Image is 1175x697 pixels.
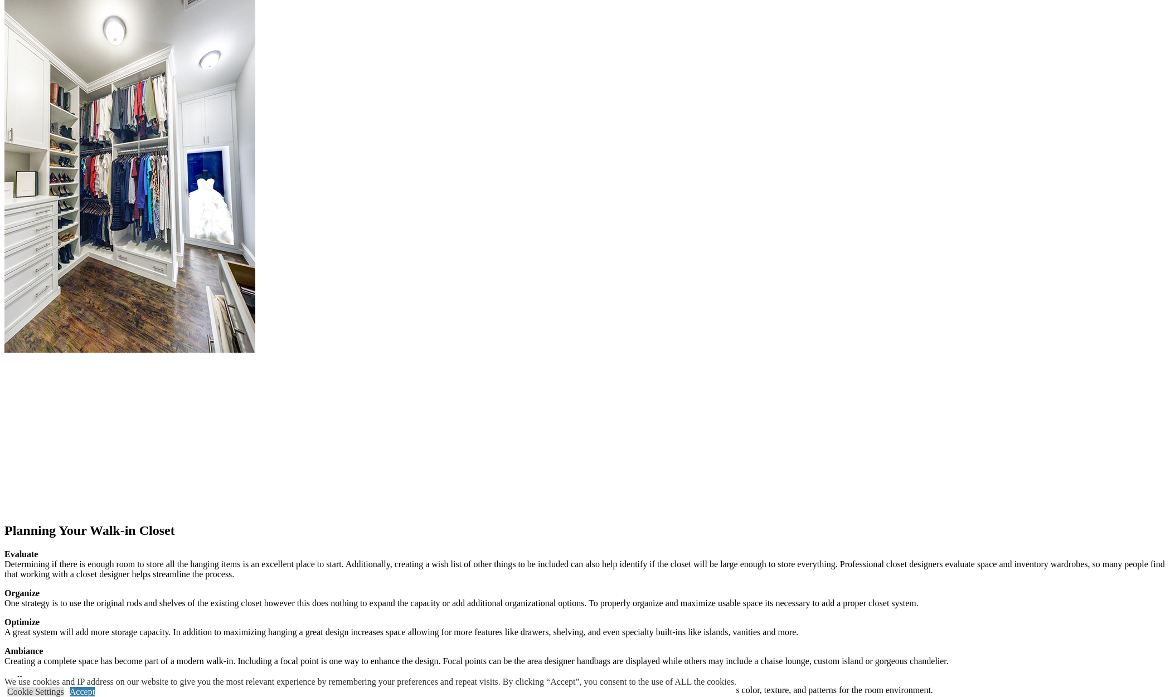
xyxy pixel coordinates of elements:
[4,588,40,598] strong: Organize
[4,646,43,656] strong: Ambiance
[4,588,1171,608] p: One strategy is to use the original rods and shelves of the existing closet however this does not...
[70,687,95,696] a: Accept
[4,523,1171,538] h2: Planning Your Walk-in Closet
[4,677,736,687] div: We use cookies and IP address on our website to give you the most relevant experience by remember...
[7,687,64,696] a: Cookie Settings
[4,617,40,627] strong: Optimize
[4,549,38,559] strong: Evaluate
[4,675,1171,695] p: Wall treatments aren’t part of the closet system project but frequently planned out and added bef...
[4,549,1171,579] p: Determining if there is enough room to store all the hanging items is an excellent place to start...
[4,675,26,685] strong: Walls
[4,646,1171,666] p: Creating a complete space has become part of a modern walk-in. Including a focal point is one way...
[4,617,1171,637] p: A great system will add more storage capacity. In addition to maximizing hanging a great design i...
